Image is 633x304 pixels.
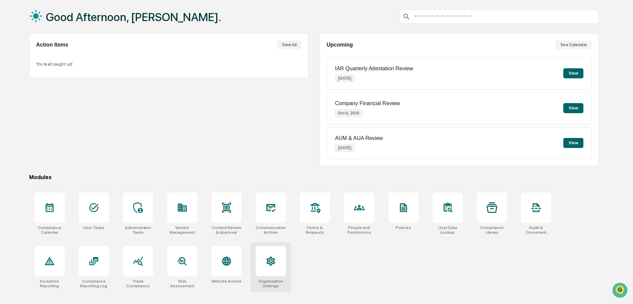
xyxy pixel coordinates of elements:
iframe: Open customer support [612,282,630,300]
div: Risk Assessment [167,279,197,288]
div: Content Review & Approval [211,225,242,235]
div: Policies [396,225,411,230]
span: Attestations [55,84,83,91]
div: 🗄️ [49,85,54,90]
a: 🖐️Preclearance [4,82,46,94]
a: Powered byPylon [47,113,81,119]
img: 1746055101610-c473b297-6a78-478c-a979-82029cc54cd1 [7,51,19,63]
div: Modules [29,174,599,180]
a: 🗄️Attestations [46,82,86,94]
span: Pylon [67,113,81,119]
p: [DATE] [335,74,355,82]
span: Preclearance [13,84,43,91]
div: Compliance Reporting Log [79,279,109,288]
div: 🔎 [7,98,12,103]
div: Compliance Library [477,225,507,235]
div: People and Permissions [344,225,374,235]
h2: Upcoming [327,42,353,48]
div: Exception Reporting [35,279,65,288]
div: Administrator Tasks [123,225,153,235]
div: Compliance Calendar [35,225,65,235]
p: [DATE] [335,144,355,152]
div: Communications Archive [256,225,286,235]
p: IAR Quarterly Attestation Review [335,66,413,72]
div: Website Archive [211,279,242,284]
p: AUM & AUA Review [335,135,383,141]
div: 🖐️ [7,85,12,90]
p: You're all caught up! [36,62,301,67]
button: Start new chat [114,53,122,61]
div: User Data Lookup [433,225,463,235]
h1: Good Afternoon, [PERSON_NAME]. [46,10,221,24]
a: 🔎Data Lookup [4,94,45,106]
div: Trade Compliance [123,279,153,288]
span: Data Lookup [13,97,42,104]
div: Forms & Requests [300,225,330,235]
div: Vendor Management [167,225,197,235]
button: View [563,68,583,78]
button: View All [277,41,301,49]
h2: Action Items [36,42,68,48]
button: See Calendar [556,41,592,49]
div: User Tasks [83,225,104,230]
div: Start new chat [23,51,110,58]
div: Organization Settings [256,279,286,288]
button: View [563,138,583,148]
div: Audit & Document Logs [521,225,551,235]
button: View [563,103,583,113]
p: Company Financial Review [335,100,400,106]
p: Oct 6, 2025 [335,109,362,117]
div: We're available if you need us! [23,58,85,63]
p: How can we help? [7,14,122,25]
